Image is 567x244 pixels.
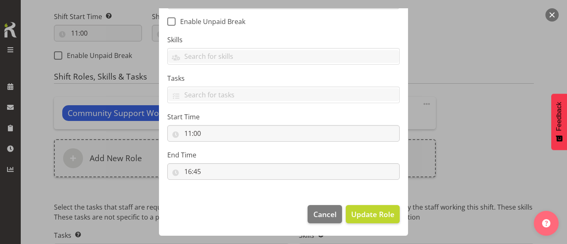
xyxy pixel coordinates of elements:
[555,102,563,131] span: Feedback
[176,17,245,26] span: Enable Unpaid Break
[313,209,337,220] span: Cancel
[167,112,400,122] label: Start Time
[167,35,400,45] label: Skills
[167,150,400,160] label: End Time
[308,205,342,223] button: Cancel
[542,219,550,227] img: help-xxl-2.png
[167,73,400,83] label: Tasks
[168,88,399,101] input: Search for tasks
[346,205,400,223] button: Update Role
[168,50,399,63] input: Search for skills
[351,209,394,220] span: Update Role
[167,163,400,180] input: Click to select...
[551,94,567,150] button: Feedback - Show survey
[167,125,400,142] input: Click to select...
